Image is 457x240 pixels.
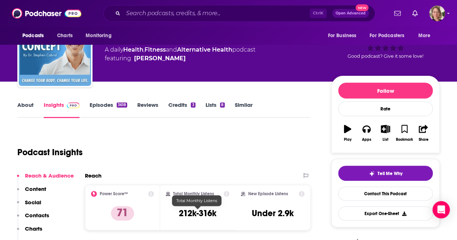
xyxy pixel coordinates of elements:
button: open menu [81,29,121,43]
a: Reviews [137,101,158,118]
button: Social [17,199,41,212]
div: Rate [338,101,433,116]
button: open menu [323,29,365,43]
button: Bookmark [395,120,414,146]
a: Contact This Podcast [338,187,433,201]
span: Monitoring [86,31,111,41]
span: New [355,4,368,11]
button: open menu [413,29,440,43]
p: Content [25,186,46,192]
p: Charts [25,225,42,232]
a: Similar [235,101,253,118]
div: List [383,138,388,142]
h3: Under 2.9k [252,208,294,219]
span: Tell Me Why [378,171,402,176]
a: Health [123,46,143,53]
div: Share [418,138,428,142]
button: Open AdvancedNew [332,9,369,18]
button: open menu [17,29,53,43]
div: Play [344,138,352,142]
span: Podcasts [22,31,44,41]
button: Export One-Sheet [338,206,433,221]
span: , [143,46,145,53]
p: Reach & Audience [25,172,74,179]
span: Logged in as AriFortierPr [429,5,445,21]
h3: 212k-316k [179,208,216,219]
h2: Reach [85,172,102,179]
span: Open Advanced [336,12,366,15]
p: 71 [111,206,134,221]
div: 3618 [117,102,127,108]
a: Lists8 [206,101,225,118]
button: Content [17,186,46,199]
a: Fitness [145,46,166,53]
img: Podchaser - Follow, Share and Rate Podcasts [12,6,81,20]
div: 8 [220,102,225,108]
span: Charts [57,31,73,41]
a: Credits3 [168,101,195,118]
span: Good podcast? Give it some love! [348,53,423,59]
span: featuring [105,54,255,63]
a: Episodes3618 [90,101,127,118]
p: Social [25,199,41,206]
div: Bookmark [396,138,413,142]
div: A daily podcast [105,45,255,63]
a: Charts [52,29,77,43]
span: For Podcasters [370,31,404,41]
p: Contacts [25,212,49,219]
button: Apps [357,120,376,146]
img: User Profile [429,5,445,21]
a: Show notifications dropdown [391,7,404,19]
div: Apps [362,138,371,142]
button: Share [414,120,433,146]
span: For Business [328,31,356,41]
button: Follow [338,83,433,99]
button: Play [338,120,357,146]
span: Ctrl K [310,9,327,18]
h2: New Episode Listens [248,191,288,196]
h2: Total Monthly Listens [173,191,214,196]
a: Alternative Health [177,46,232,53]
div: Search podcasts, credits, & more... [103,5,375,22]
img: Podchaser Pro [67,102,79,108]
a: About [17,101,34,118]
button: Contacts [17,212,49,225]
button: Reach & Audience [17,172,74,186]
img: tell me why sparkle [369,171,375,176]
button: Show profile menu [429,5,445,21]
span: More [418,31,431,41]
button: Charts [17,225,42,239]
h2: Power Score™ [100,191,128,196]
a: InsightsPodchaser Pro [44,101,79,118]
div: 3 [191,102,195,108]
button: List [376,120,395,146]
span: and [166,46,177,53]
a: Stephen Cabral [134,54,186,63]
button: open menu [365,29,415,43]
input: Search podcasts, credits, & more... [123,8,310,19]
h1: Podcast Insights [17,147,83,158]
span: Total Monthly Listens [176,198,217,203]
div: Open Intercom Messenger [432,201,450,218]
img: The Cabral Concept [19,14,91,86]
button: tell me why sparkleTell Me Why [338,166,433,181]
a: Show notifications dropdown [409,7,421,19]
